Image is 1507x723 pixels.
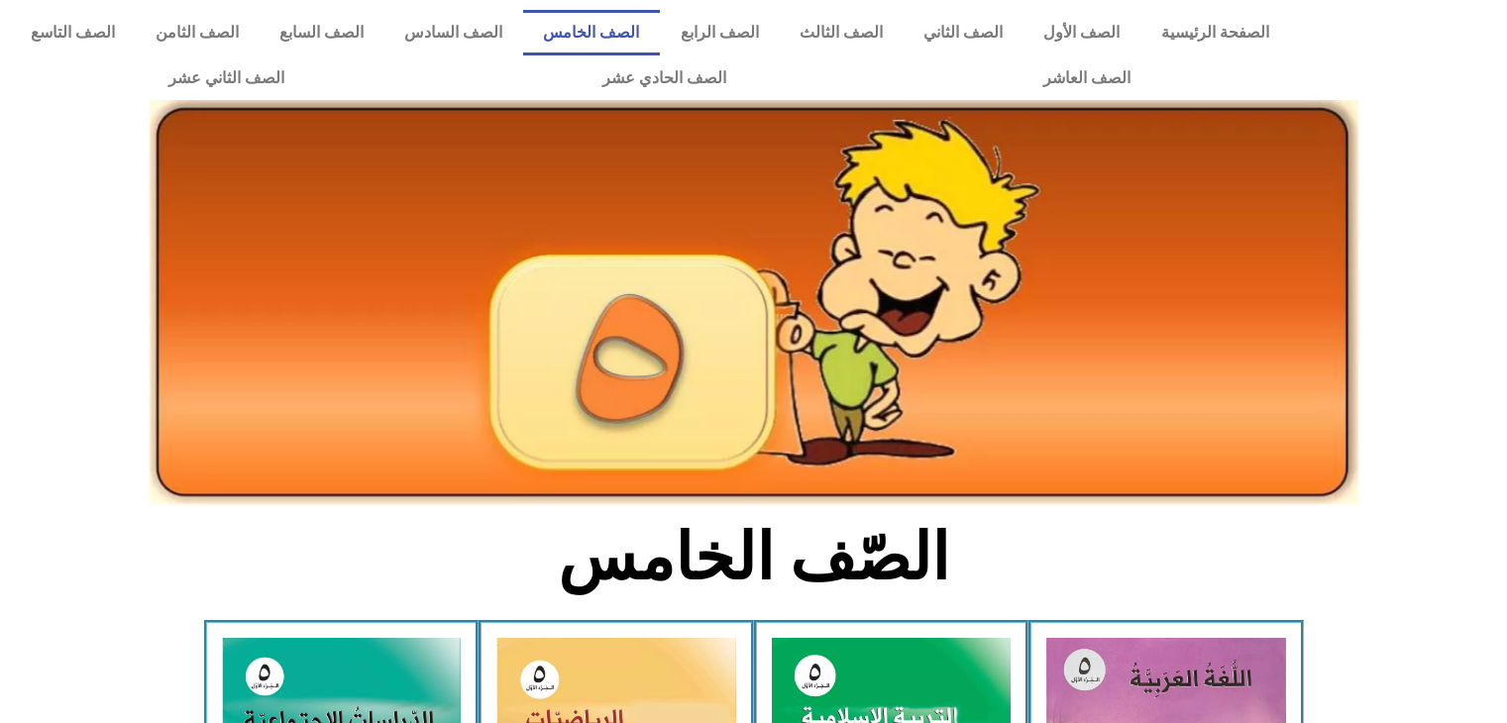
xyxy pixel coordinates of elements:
a: الصفحة الرئيسية [1140,10,1289,55]
a: الصف الرابع [660,10,779,55]
a: الصف الثامن [135,10,259,55]
a: الصف السادس [384,10,523,55]
a: الصف الحادي عشر [443,55,884,101]
a: الصف الثاني [903,10,1023,55]
a: الصف الثاني عشر [10,55,443,101]
a: الصف التاسع [10,10,135,55]
a: الصف الأول [1023,10,1140,55]
a: الصف السابع [259,10,383,55]
a: الصف الخامس [523,10,660,55]
a: الصف الثالث [779,10,903,55]
a: الصف العاشر [885,55,1289,101]
h2: الصّف الخامس [426,519,1081,596]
